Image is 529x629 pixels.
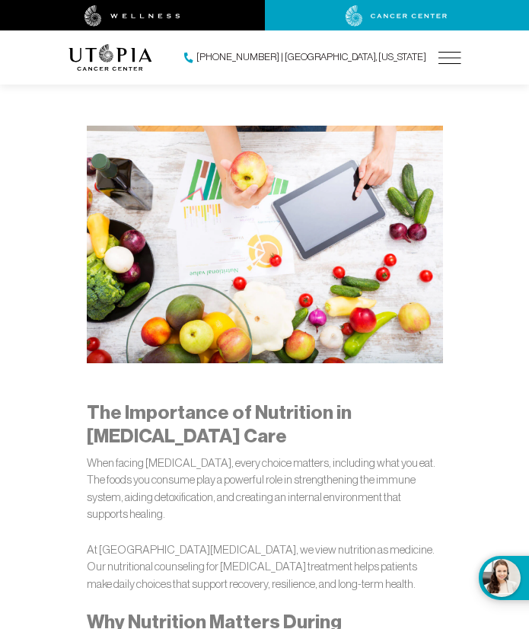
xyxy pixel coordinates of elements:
[438,52,461,64] img: icon-hamburger
[184,50,426,65] a: [PHONE_NUMBER] | [GEOGRAPHIC_DATA], [US_STATE]
[84,5,180,27] img: wellness
[196,50,426,65] span: [PHONE_NUMBER] | [GEOGRAPHIC_DATA], [US_STATE]
[87,126,443,363] img: Nutritional Counseling
[346,5,448,27] img: cancer center
[87,541,443,593] p: At [GEOGRAPHIC_DATA][MEDICAL_DATA], we view nutrition as medicine. Our nutritional counseling for...
[69,44,152,71] img: logo
[87,455,443,523] p: When facing [MEDICAL_DATA], every choice matters, including what you eat. The foods you consume p...
[87,401,352,448] strong: The Importance of Nutrition in [MEDICAL_DATA] Care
